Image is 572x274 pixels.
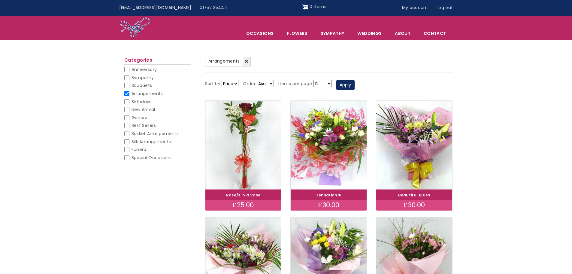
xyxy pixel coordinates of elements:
[280,27,313,40] a: Flowers
[120,17,150,38] img: Home
[351,27,388,40] span: Weddings
[398,2,433,14] a: My account
[389,27,417,40] a: About
[376,200,452,211] div: £30.00
[310,4,326,10] span: 0 items
[205,57,251,66] a: Arrangements
[336,80,355,90] button: Apply
[195,2,231,14] a: 01752 254411
[302,2,308,12] img: Shopping cart
[124,57,191,65] h2: Categories
[132,122,156,128] span: Best Sellers
[376,101,452,189] img: Beautiful Blush
[243,80,256,88] label: Order
[132,75,154,81] span: Sympathy
[115,2,196,14] a: [EMAIL_ADDRESS][DOMAIN_NAME]
[132,82,152,88] span: Bouquets
[291,101,367,189] img: Zensational
[316,192,342,198] a: Zensational
[132,115,149,121] span: General
[132,155,172,161] span: Special Occasions
[132,139,171,145] span: Silk Arrangements
[132,91,163,97] span: Arrangements
[132,131,179,137] span: Basket Arrangements
[291,200,367,211] div: £30.00
[205,80,220,88] label: Sort by
[314,27,351,40] a: Sympathy
[205,200,281,211] div: £25.00
[432,2,457,14] a: Log out
[240,27,280,40] span: Occasions
[205,101,281,189] img: Rose/s in a Vase
[226,192,261,198] a: Rose/s in a Vase
[132,106,155,112] span: New Arrival
[132,146,147,152] span: Funeral
[132,66,157,72] span: Anniversary
[417,27,452,40] a: Contact
[208,58,240,64] span: Arrangements
[278,80,312,88] label: Items per page
[398,192,430,198] a: Beautiful Blush
[132,99,152,105] span: Birthdays
[302,2,326,12] a: Shopping cart 0 items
